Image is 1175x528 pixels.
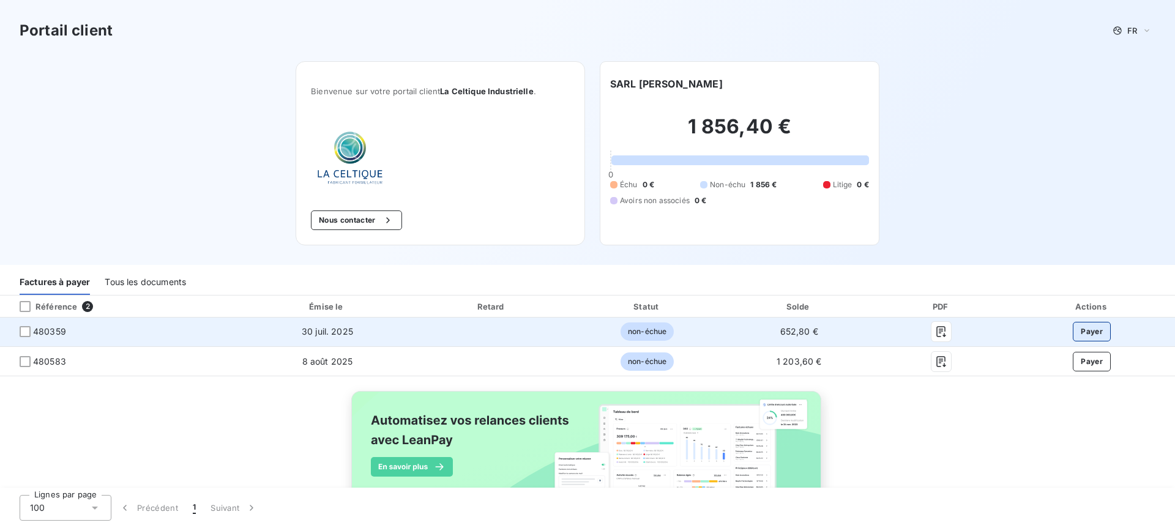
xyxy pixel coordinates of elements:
button: Payer [1073,322,1111,341]
span: FR [1127,26,1137,35]
span: 652,80 € [780,326,818,337]
div: Référence [10,301,77,312]
button: Suivant [203,495,265,521]
div: Retard [416,300,568,313]
span: 30 juil. 2025 [302,326,353,337]
div: PDF [876,300,1006,313]
h2: 1 856,40 € [610,114,869,151]
span: non-échue [621,322,674,341]
img: Company logo [311,125,389,191]
span: non-échue [621,352,674,371]
button: Précédent [111,495,185,521]
span: 1 203,60 € [777,356,822,366]
span: 100 [30,502,45,514]
div: Tous les documents [105,269,186,295]
span: 0 € [643,179,654,190]
div: Factures à payer [20,269,90,295]
h6: SARL [PERSON_NAME] [610,76,723,91]
span: 8 août 2025 [302,356,353,366]
h3: Portail client [20,20,113,42]
span: Avoirs non associés [620,195,690,206]
span: Non-échu [710,179,745,190]
span: 1 [193,502,196,514]
span: La Celtique Industrielle [440,86,534,96]
span: 1 856 € [750,179,777,190]
div: Émise le [244,300,411,313]
span: Échu [620,179,638,190]
span: 480359 [33,325,66,338]
span: 0 € [695,195,706,206]
span: 480583 [33,355,66,368]
span: 0 € [857,179,868,190]
button: Payer [1073,352,1111,371]
div: Actions [1011,300,1173,313]
button: Nous contacter [311,210,401,230]
span: 2 [82,301,93,312]
button: 1 [185,495,203,521]
span: Litige [833,179,852,190]
div: Statut [573,300,722,313]
span: Bienvenue sur votre portail client . [311,86,570,96]
span: 0 [608,169,613,179]
div: Solde [726,300,871,313]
